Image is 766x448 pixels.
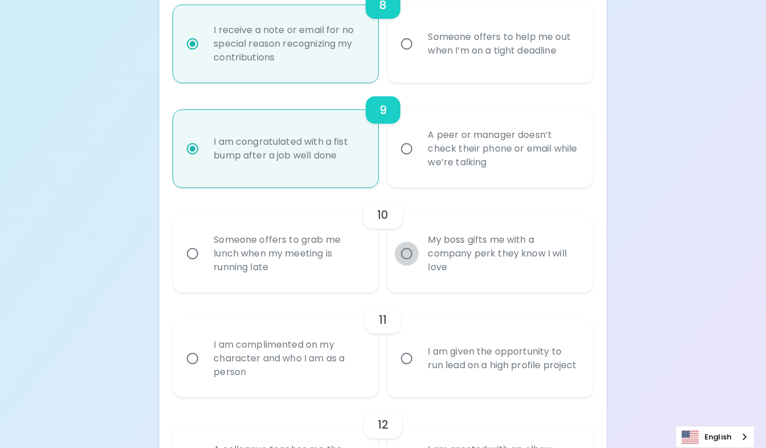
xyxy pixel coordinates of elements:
[675,426,755,448] aside: Language selected: English
[378,416,388,434] h6: 12
[379,101,387,119] h6: 9
[204,121,372,176] div: I am congratulated with a fist bump after a job well done
[419,219,586,288] div: My boss gifts me with a company perk they know I will love
[419,17,586,71] div: Someone offers to help me out when I’m on a tight deadline
[675,426,755,448] div: Language
[204,10,372,78] div: I receive a note or email for no special reason recognizing my contributions
[204,324,372,393] div: I am complimented on my character and who I am as a person
[379,311,387,329] h6: 11
[419,115,586,183] div: A peer or manager doesn’t check their phone or email while we’re talking
[676,426,754,447] a: English
[419,331,586,386] div: I am given the opportunity to run lead on a high profile project
[173,83,593,188] div: choice-group-check
[377,206,388,224] h6: 10
[173,188,593,292] div: choice-group-check
[204,219,372,288] div: Someone offers to grab me lunch when my meeting is running late
[173,292,593,397] div: choice-group-check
